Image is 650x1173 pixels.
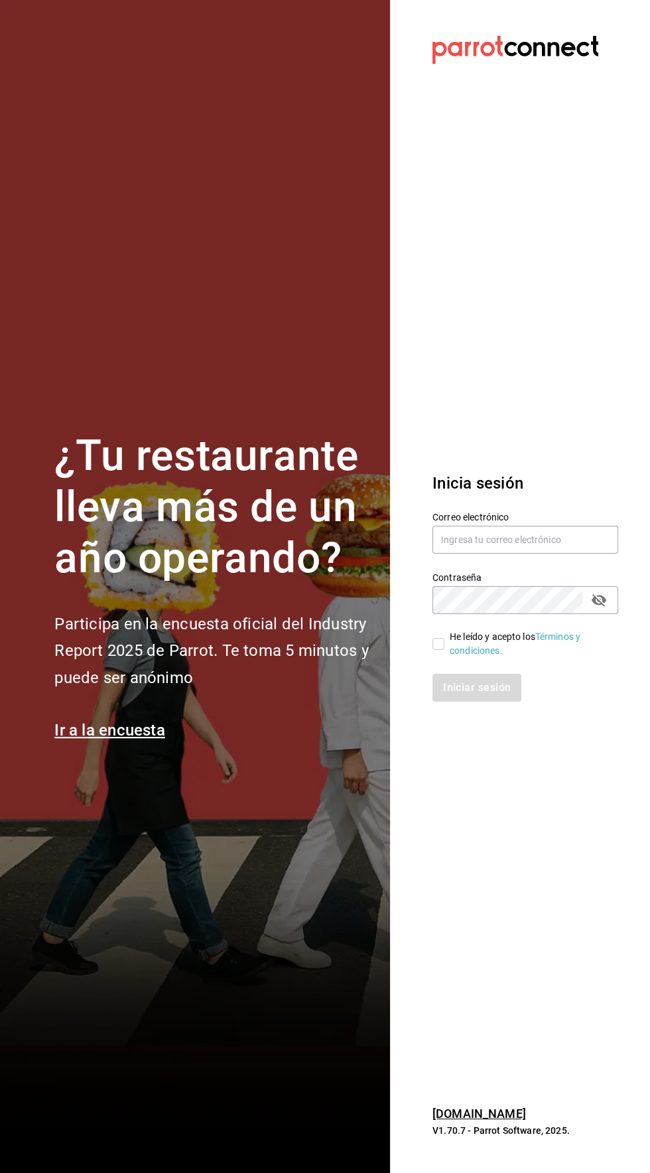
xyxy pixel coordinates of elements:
a: Ir a la encuesta [54,721,165,740]
input: Ingresa tu correo electrónico [432,526,618,554]
h3: Inicia sesión [432,471,618,495]
label: Correo electrónico [432,512,618,522]
p: V1.70.7 - Parrot Software, 2025. [432,1124,618,1137]
button: passwordField [588,589,610,611]
label: Contraseña [432,573,618,582]
div: He leído y acepto los [450,630,608,658]
a: [DOMAIN_NAME] [432,1107,526,1121]
h1: ¿Tu restaurante lleva más de un año operando? [54,431,374,584]
h2: Participa en la encuesta oficial del Industry Report 2025 de Parrot. Te toma 5 minutos y puede se... [54,611,374,692]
